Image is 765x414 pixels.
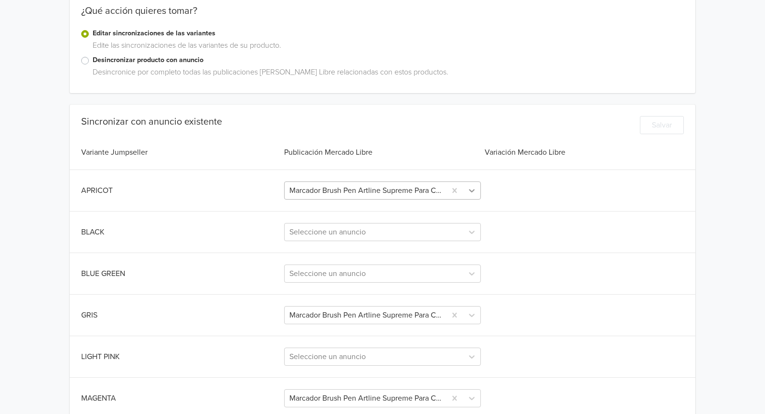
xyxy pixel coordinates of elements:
[81,309,282,321] div: GRIS
[89,66,684,82] div: Desincronice por completo todas las publicaciones [PERSON_NAME] Libre relacionadas con estos prod...
[81,116,222,127] div: Sincronizar con anuncio existente
[81,185,282,196] div: APRICOT
[81,268,282,279] div: BLUE GREEN
[70,5,695,28] div: ¿Qué acción quieres tomar?
[93,28,684,39] label: Editar sincronizaciones de las variantes
[640,116,684,134] button: Salvar
[282,147,483,158] div: Publicación Mercado Libre
[81,147,282,158] div: Variante Jumpseller
[89,40,684,55] div: Edite las sincronizaciones de las variantes de su producto.
[483,147,684,158] div: Variación Mercado Libre
[81,351,282,362] div: LIGHT PINK
[81,226,282,238] div: BLACK
[93,55,684,65] label: Desincronizar producto con anuncio
[81,393,282,404] div: MAGENTA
